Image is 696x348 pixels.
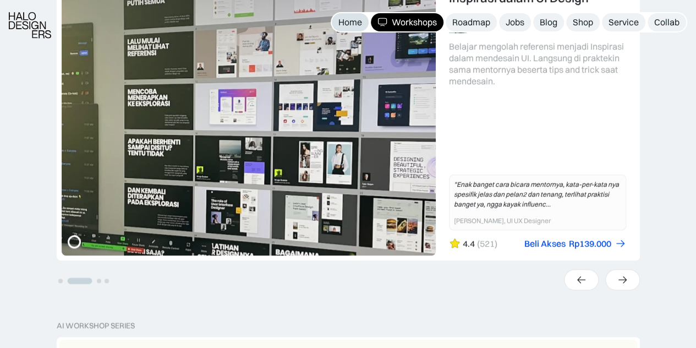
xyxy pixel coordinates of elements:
[338,17,362,28] div: Home
[332,13,369,31] a: Home
[506,17,524,28] div: Jobs
[654,17,679,28] div: Collab
[477,238,497,249] div: (521)
[57,321,135,330] div: AI Workshop Series
[371,13,443,31] a: Workshops
[452,17,490,28] div: Roadmap
[609,17,639,28] div: Service
[573,17,593,28] div: Shop
[566,13,600,31] a: Shop
[392,17,437,28] div: Workshops
[533,13,564,31] a: Blog
[602,13,645,31] a: Service
[569,238,611,249] div: Rp139.000
[105,279,109,283] button: Go to slide 4
[499,13,531,31] a: Jobs
[97,279,101,283] button: Go to slide 3
[67,278,92,284] button: Go to slide 2
[463,238,475,249] div: 4.4
[540,17,557,28] div: Blog
[446,13,497,31] a: Roadmap
[58,279,63,283] button: Go to slide 1
[524,238,566,249] div: Beli Akses
[648,13,686,31] a: Collab
[57,275,111,285] ul: Select a slide to show
[524,238,626,249] a: Beli AksesRp139.000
